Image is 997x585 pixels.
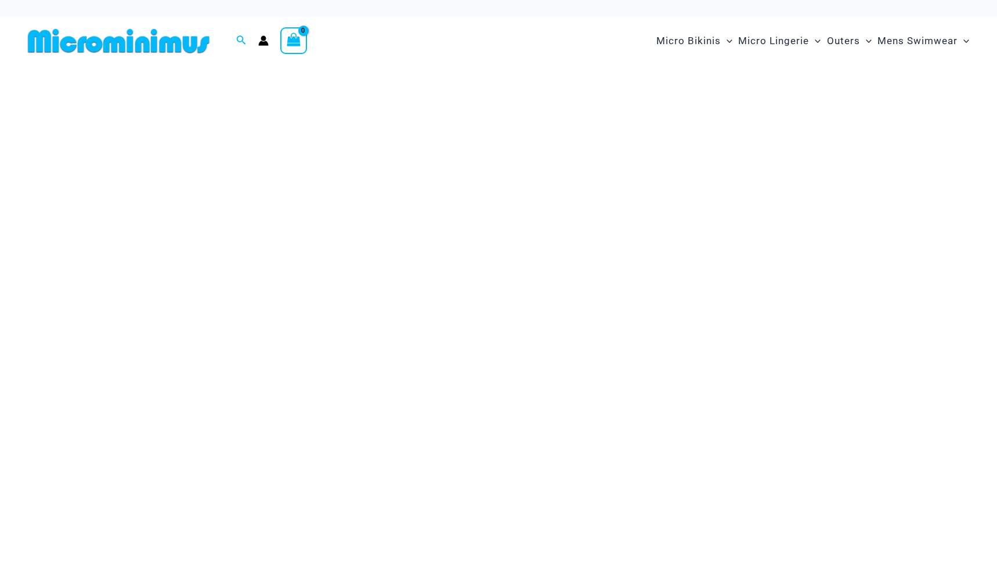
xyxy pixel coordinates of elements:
[653,23,735,59] a: Micro BikinisMenu ToggleMenu Toggle
[738,26,809,56] span: Micro Lingerie
[652,21,974,60] nav: Site Navigation
[656,26,721,56] span: Micro Bikinis
[258,35,269,46] a: Account icon link
[958,26,969,56] span: Menu Toggle
[827,26,860,56] span: Outers
[735,23,823,59] a: Micro LingerieMenu ToggleMenu Toggle
[809,26,821,56] span: Menu Toggle
[875,23,972,59] a: Mens SwimwearMenu ToggleMenu Toggle
[280,27,307,54] a: View Shopping Cart, empty
[721,26,732,56] span: Menu Toggle
[824,23,875,59] a: OutersMenu ToggleMenu Toggle
[877,26,958,56] span: Mens Swimwear
[236,34,247,48] a: Search icon link
[23,28,214,54] img: MM SHOP LOGO FLAT
[860,26,872,56] span: Menu Toggle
